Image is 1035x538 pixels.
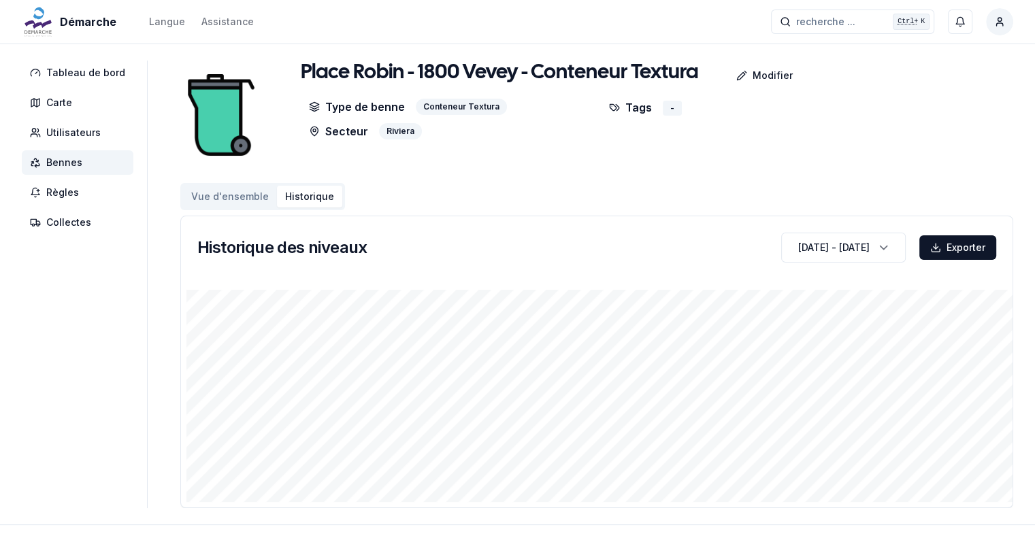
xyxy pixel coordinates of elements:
img: Démarche Logo [22,5,54,38]
p: Tags [609,99,652,116]
div: Riviera [379,123,422,139]
a: Démarche [22,14,122,30]
button: recherche ...Ctrl+K [771,10,934,34]
span: Carte [46,96,72,110]
p: Type de benne [309,99,405,115]
span: Collectes [46,216,91,229]
a: Modifier [698,62,804,89]
a: Tableau de bord [22,61,139,85]
span: recherche ... [796,15,855,29]
a: Collectes [22,210,139,235]
div: [DATE] - [DATE] [798,241,870,254]
div: - [663,101,682,116]
div: Langue [149,15,185,29]
button: Historique [277,186,342,207]
span: Tableau de bord [46,66,125,80]
p: Modifier [753,69,793,82]
span: Utilisateurs [46,126,101,139]
h3: Historique des niveaux [197,237,367,258]
span: Bennes [46,156,82,169]
button: Langue [149,14,185,30]
span: Règles [46,186,79,199]
div: Conteneur Textura [416,99,507,115]
a: Assistance [201,14,254,30]
h1: Place Robin - 1800 Vevey - Conteneur Textura [301,61,698,85]
a: Bennes [22,150,139,175]
img: bin Image [180,61,262,169]
button: Vue d'ensemble [183,186,277,207]
p: Secteur [309,123,368,139]
button: [DATE] - [DATE] [781,233,906,263]
a: Utilisateurs [22,120,139,145]
button: Exporter [919,235,996,260]
a: Carte [22,90,139,115]
a: Règles [22,180,139,205]
span: Démarche [60,14,116,30]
